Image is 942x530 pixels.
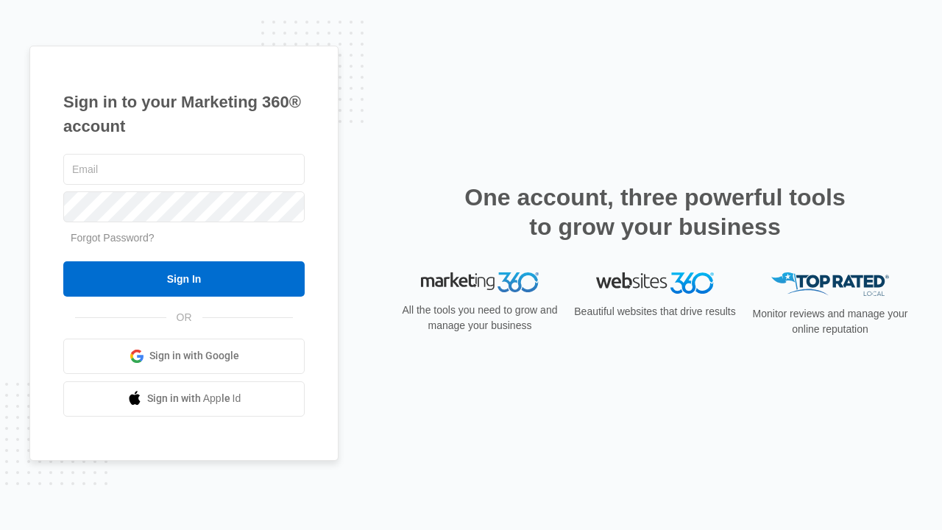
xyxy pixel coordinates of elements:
[166,310,202,325] span: OR
[771,272,889,297] img: Top Rated Local
[460,183,850,241] h2: One account, three powerful tools to grow your business
[63,381,305,417] a: Sign in with Apple Id
[63,154,305,185] input: Email
[596,272,714,294] img: Websites 360
[147,391,241,406] span: Sign in with Apple Id
[63,261,305,297] input: Sign In
[71,232,155,244] a: Forgot Password?
[397,303,562,333] p: All the tools you need to grow and manage your business
[421,272,539,293] img: Marketing 360
[63,90,305,138] h1: Sign in to your Marketing 360® account
[748,306,913,337] p: Monitor reviews and manage your online reputation
[63,339,305,374] a: Sign in with Google
[573,304,737,319] p: Beautiful websites that drive results
[149,348,239,364] span: Sign in with Google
